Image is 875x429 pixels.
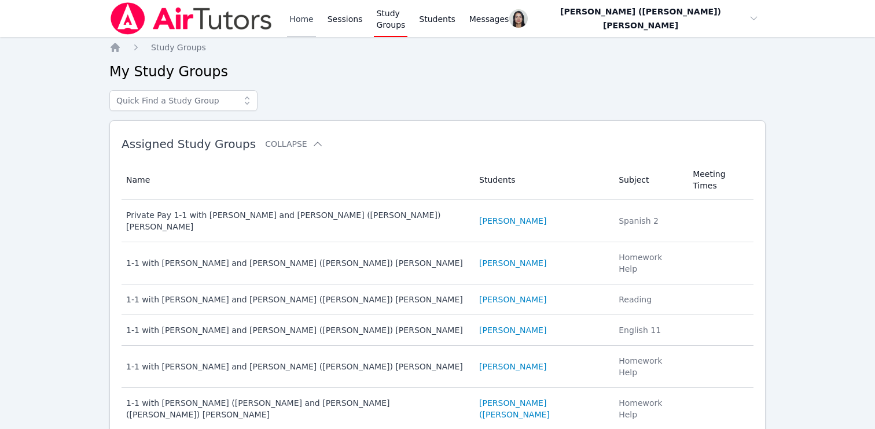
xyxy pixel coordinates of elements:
tr: 1-1 with [PERSON_NAME] and [PERSON_NAME] ([PERSON_NAME]) [PERSON_NAME][PERSON_NAME]Homework Help [122,242,753,284]
div: Spanish 2 [619,215,679,227]
div: Homework Help [619,355,679,378]
a: [PERSON_NAME] [479,257,546,269]
img: Air Tutors [109,2,273,35]
div: Homework Help [619,397,679,420]
div: English 11 [619,324,679,336]
div: 1-1 with [PERSON_NAME] and [PERSON_NAME] ([PERSON_NAME]) [PERSON_NAME] [126,361,465,372]
div: Reading [619,294,679,305]
div: 1-1 with [PERSON_NAME] ([PERSON_NAME] and [PERSON_NAME] ([PERSON_NAME]) [PERSON_NAME] [126,397,465,420]
th: Subject [612,160,686,200]
span: Messages [469,13,509,25]
a: [PERSON_NAME] [479,294,546,305]
th: Meeting Times [686,160,753,200]
div: Homework Help [619,252,679,275]
a: [PERSON_NAME] [479,215,546,227]
th: Students [472,160,612,200]
tr: Private Pay 1-1 with [PERSON_NAME] and [PERSON_NAME] ([PERSON_NAME]) [PERSON_NAME][PERSON_NAME]Sp... [122,200,753,242]
tr: 1-1 with [PERSON_NAME] and [PERSON_NAME] ([PERSON_NAME]) [PERSON_NAME][PERSON_NAME]English 11 [122,315,753,346]
div: 1-1 with [PERSON_NAME] and [PERSON_NAME] ([PERSON_NAME]) [PERSON_NAME] [126,294,465,305]
nav: Breadcrumb [109,42,766,53]
span: Assigned Study Groups [122,137,256,151]
a: Study Groups [151,42,206,53]
button: Collapse [265,138,323,150]
div: 1-1 with [PERSON_NAME] and [PERSON_NAME] ([PERSON_NAME]) [PERSON_NAME] [126,257,465,269]
a: [PERSON_NAME] ([PERSON_NAME] [479,397,605,420]
th: Name [122,160,472,200]
input: Quick Find a Study Group [109,90,258,111]
h2: My Study Groups [109,62,766,81]
div: Private Pay 1-1 with [PERSON_NAME] and [PERSON_NAME] ([PERSON_NAME]) [PERSON_NAME] [126,209,465,232]
span: Study Groups [151,43,206,52]
a: [PERSON_NAME] [479,324,546,336]
tr: 1-1 with [PERSON_NAME] and [PERSON_NAME] ([PERSON_NAME]) [PERSON_NAME][PERSON_NAME]Reading [122,284,753,315]
tr: 1-1 with [PERSON_NAME] and [PERSON_NAME] ([PERSON_NAME]) [PERSON_NAME][PERSON_NAME]Homework Help [122,346,753,388]
a: [PERSON_NAME] [479,361,546,372]
div: 1-1 with [PERSON_NAME] and [PERSON_NAME] ([PERSON_NAME]) [PERSON_NAME] [126,324,465,336]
